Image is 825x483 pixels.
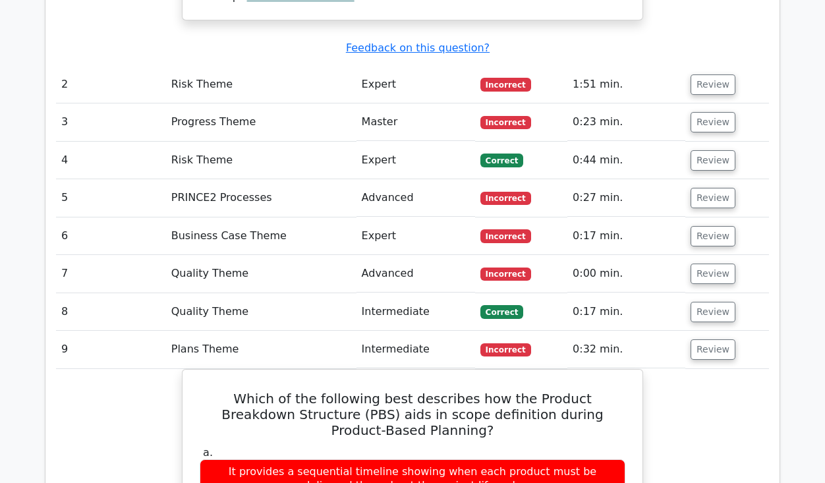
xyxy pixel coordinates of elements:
a: Feedback on this question? [346,42,490,54]
td: 7 [56,255,166,293]
button: Review [691,150,735,171]
td: 0:17 min. [567,217,685,255]
td: 0:00 min. [567,255,685,293]
td: 0:17 min. [567,293,685,331]
td: Risk Theme [166,142,356,179]
button: Review [691,264,735,284]
td: 1:51 min. [567,66,685,103]
span: Incorrect [480,229,531,242]
td: PRINCE2 Processes [166,179,356,217]
td: 2 [56,66,166,103]
td: 0:44 min. [567,142,685,179]
span: Incorrect [480,192,531,205]
button: Review [691,112,735,132]
span: a. [203,446,213,459]
td: Progress Theme [166,103,356,141]
td: Expert [356,66,475,103]
td: 3 [56,103,166,141]
td: Quality Theme [166,255,356,293]
td: Quality Theme [166,293,356,331]
button: Review [691,339,735,360]
span: Incorrect [480,78,531,91]
td: Advanced [356,179,475,217]
td: 0:27 min. [567,179,685,217]
button: Review [691,188,735,208]
h5: Which of the following best describes how the Product Breakdown Structure (PBS) aids in scope def... [198,391,627,438]
button: Review [691,302,735,322]
span: Correct [480,305,523,318]
td: Expert [356,217,475,255]
span: Correct [480,154,523,167]
td: 0:32 min. [567,331,685,368]
td: 9 [56,331,166,368]
td: Risk Theme [166,66,356,103]
td: Business Case Theme [166,217,356,255]
td: 6 [56,217,166,255]
span: Incorrect [480,268,531,281]
button: Review [691,74,735,95]
span: Incorrect [480,116,531,129]
td: 4 [56,142,166,179]
td: Advanced [356,255,475,293]
td: 5 [56,179,166,217]
td: 0:23 min. [567,103,685,141]
td: Intermediate [356,293,475,331]
td: Intermediate [356,331,475,368]
td: Plans Theme [166,331,356,368]
span: Incorrect [480,343,531,356]
td: Master [356,103,475,141]
button: Review [691,226,735,246]
td: Expert [356,142,475,179]
td: 8 [56,293,166,331]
